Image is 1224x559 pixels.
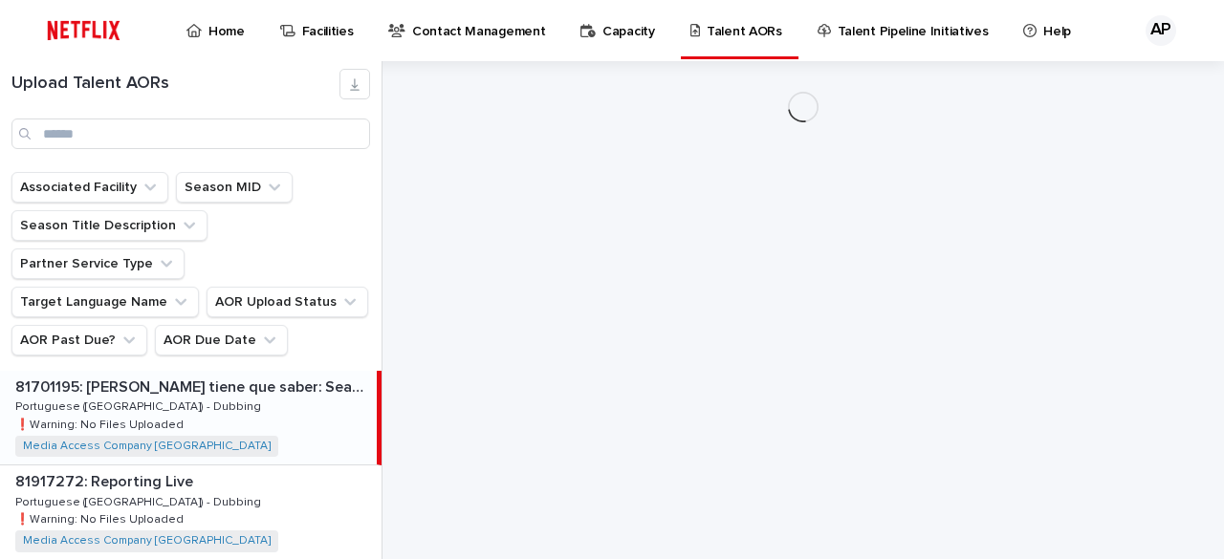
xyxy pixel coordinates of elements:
a: Media Access Company [GEOGRAPHIC_DATA] [23,440,271,453]
p: ❗️Warning: No Files Uploaded [15,509,187,527]
p: 81701195: [PERSON_NAME] tiene que saber: Season 1 [15,375,373,397]
h1: Upload Talent AORs [11,74,339,95]
div: AP [1146,15,1176,46]
button: Partner Service Type [11,248,185,279]
button: Associated Facility [11,172,168,203]
p: Portuguese ([GEOGRAPHIC_DATA]) - Dubbing [15,397,265,414]
p: Portuguese ([GEOGRAPHIC_DATA]) - Dubbing [15,492,265,509]
input: Search [11,118,370,149]
button: AOR Upload Status [207,287,368,317]
button: Season Title Description [11,210,208,241]
button: AOR Due Date [155,325,288,355]
p: 81917272: Reporting Live [15,469,197,491]
a: Media Access Company [GEOGRAPHIC_DATA] [23,534,271,548]
img: ifQbXi3ZQGMSEF7WDB7W [38,11,129,50]
button: Season MID [176,172,293,203]
button: AOR Past Due? [11,325,147,355]
p: ❗️Warning: No Files Uploaded [15,415,187,432]
button: Target Language Name [11,287,199,317]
